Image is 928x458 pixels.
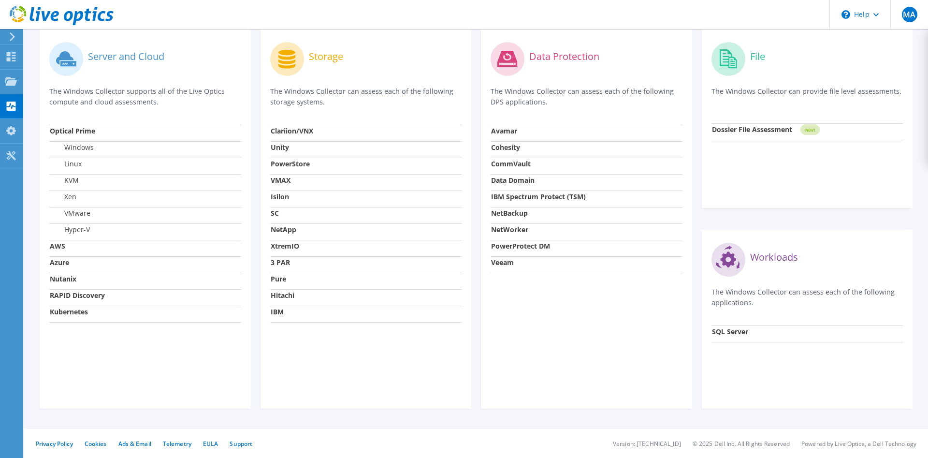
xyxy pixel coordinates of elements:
[529,52,599,61] label: Data Protection
[271,291,294,300] strong: Hitachi
[50,307,88,316] strong: Kubernetes
[50,291,105,300] strong: RAPID Discovery
[271,176,290,185] strong: VMAX
[491,126,517,135] strong: Avamar
[271,143,289,152] strong: Unity
[902,7,917,22] span: MA
[270,86,462,107] p: The Windows Collector can assess each of the following storage systems.
[271,208,279,218] strong: SC
[271,192,289,201] strong: Isilon
[491,159,531,168] strong: CommVault
[271,126,313,135] strong: Clariion/VNX
[50,241,65,251] strong: AWS
[50,225,90,235] label: Hyper-V
[750,52,765,61] label: File
[841,10,850,19] svg: \n
[50,192,76,202] label: Xen
[50,176,79,185] label: KVM
[203,440,218,448] a: EULA
[711,287,903,308] p: The Windows Collector can assess each of the following applications.
[271,307,284,316] strong: IBM
[750,252,798,262] label: Workloads
[491,208,528,218] strong: NetBackup
[163,440,191,448] a: Telemetry
[50,159,82,169] label: Linux
[491,86,682,107] p: The Windows Collector can assess each of the following DPS applications.
[118,440,151,448] a: Ads & Email
[491,241,550,251] strong: PowerProtect DM
[711,86,903,106] p: The Windows Collector can provide file level assessments.
[271,225,296,234] strong: NetApp
[50,274,76,283] strong: Nutanix
[271,241,299,251] strong: XtremIO
[50,126,95,135] strong: Optical Prime
[230,440,252,448] a: Support
[613,440,681,448] li: Version: [TECHNICAL_ID]
[491,192,586,201] strong: IBM Spectrum Protect (TSM)
[49,86,241,107] p: The Windows Collector supports all of the Live Optics compute and cloud assessments.
[50,258,69,267] strong: Azure
[85,440,107,448] a: Cookies
[271,258,290,267] strong: 3 PAR
[50,208,90,218] label: VMware
[491,143,520,152] strong: Cohesity
[491,225,528,234] strong: NetWorker
[712,125,792,134] strong: Dossier File Assessment
[491,258,514,267] strong: Veeam
[36,440,73,448] a: Privacy Policy
[50,143,94,152] label: Windows
[309,52,343,61] label: Storage
[88,52,164,61] label: Server and Cloud
[801,440,916,448] li: Powered by Live Optics, a Dell Technology
[271,159,310,168] strong: PowerStore
[712,327,748,336] strong: SQL Server
[693,440,790,448] li: © 2025 Dell Inc. All Rights Reserved
[805,127,814,133] tspan: NEW!
[491,176,535,185] strong: Data Domain
[271,274,286,283] strong: Pure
